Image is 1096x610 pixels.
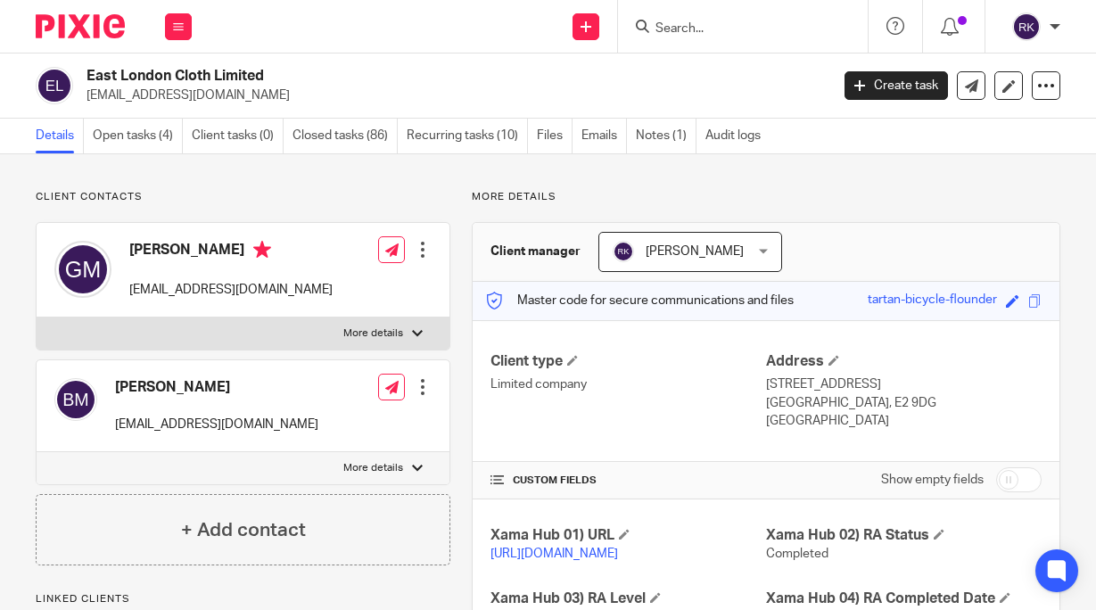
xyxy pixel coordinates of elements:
[36,14,125,38] img: Pixie
[766,589,1042,608] h4: Xama Hub 04) RA Completed Date
[636,119,696,153] a: Notes (1)
[766,526,1042,545] h4: Xama Hub 02) RA Status
[293,119,398,153] a: Closed tasks (86)
[705,119,770,153] a: Audit logs
[766,352,1042,371] h4: Address
[881,471,984,489] label: Show empty fields
[490,375,766,393] p: Limited company
[490,548,618,560] a: [URL][DOMAIN_NAME]
[1012,12,1041,41] img: svg%3E
[490,352,766,371] h4: Client type
[343,461,403,475] p: More details
[486,292,794,309] p: Master code for secure communications and files
[766,548,828,560] span: Completed
[766,394,1042,412] p: [GEOGRAPHIC_DATA], E2 9DG
[646,245,744,258] span: [PERSON_NAME]
[537,119,573,153] a: Files
[407,119,528,153] a: Recurring tasks (10)
[115,416,318,433] p: [EMAIL_ADDRESS][DOMAIN_NAME]
[36,592,450,606] p: Linked clients
[766,412,1042,430] p: [GEOGRAPHIC_DATA]
[472,190,1060,204] p: More details
[36,190,450,204] p: Client contacts
[490,589,766,608] h4: Xama Hub 03) RA Level
[490,474,766,488] h4: CUSTOM FIELDS
[868,291,997,311] div: tartan-bicycle-flounder
[54,241,111,298] img: svg%3E
[253,241,271,259] i: Primary
[129,281,333,299] p: [EMAIL_ADDRESS][DOMAIN_NAME]
[129,241,333,263] h4: [PERSON_NAME]
[845,71,948,100] a: Create task
[613,241,634,262] img: svg%3E
[87,67,672,86] h2: East London Cloth Limited
[490,243,581,260] h3: Client manager
[192,119,284,153] a: Client tasks (0)
[181,516,306,544] h4: + Add contact
[93,119,183,153] a: Open tasks (4)
[54,378,97,421] img: svg%3E
[36,119,84,153] a: Details
[766,375,1042,393] p: [STREET_ADDRESS]
[654,21,814,37] input: Search
[490,526,766,545] h4: Xama Hub 01) URL
[581,119,627,153] a: Emails
[343,326,403,341] p: More details
[36,67,73,104] img: svg%3E
[87,87,818,104] p: [EMAIL_ADDRESS][DOMAIN_NAME]
[115,378,318,397] h4: [PERSON_NAME]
